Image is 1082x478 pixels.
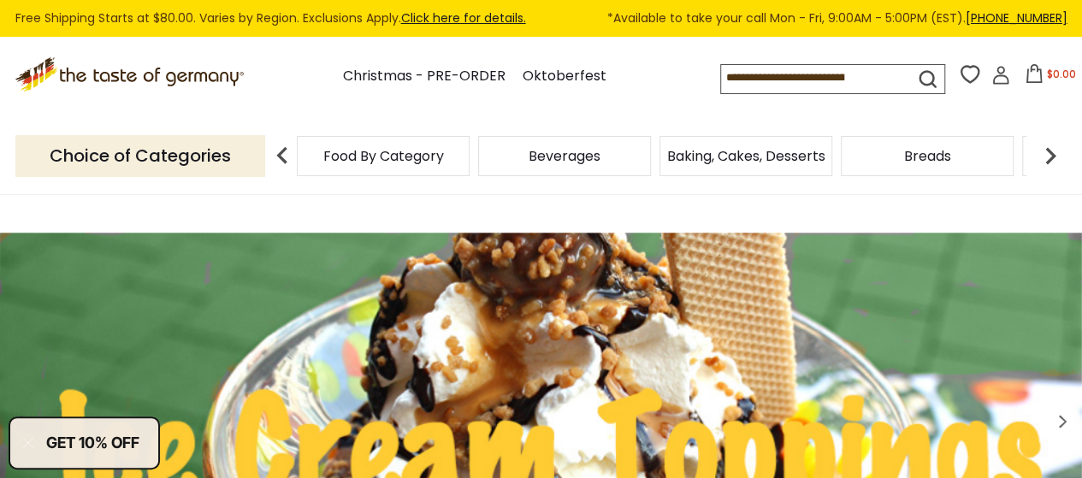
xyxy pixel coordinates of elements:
span: $0.00 [1047,67,1076,81]
span: *Available to take your call Mon - Fri, 9:00AM - 5:00PM (EST). [607,9,1067,28]
img: previous arrow [265,139,299,173]
a: Beverages [529,150,600,162]
a: Breads [904,150,951,162]
a: Baking, Cakes, Desserts [667,150,825,162]
a: Christmas - PRE-ORDER [343,65,506,88]
a: Food By Category [323,150,444,162]
p: Choice of Categories [15,135,265,177]
a: Click here for details. [401,9,526,27]
a: [PHONE_NUMBER] [966,9,1067,27]
img: next arrow [1033,139,1067,173]
div: Free Shipping Starts at $80.00. Varies by Region. Exclusions Apply. [15,9,1067,28]
a: Oktoberfest [523,65,606,88]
